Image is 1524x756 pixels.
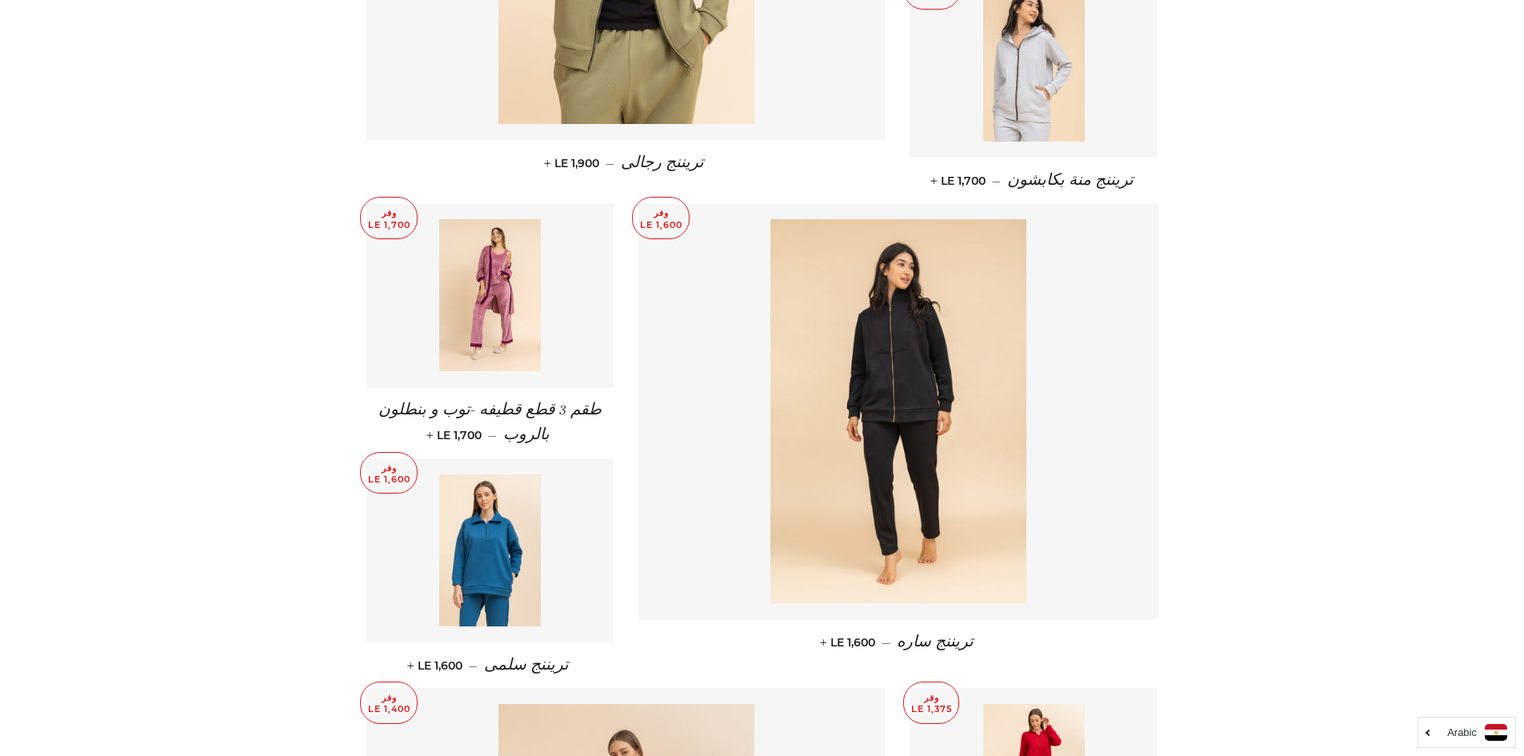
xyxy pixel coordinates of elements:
[823,635,875,650] span: LE 1,600
[882,635,890,650] span: —
[638,619,1158,665] a: تريننج ساره — LE 1,600
[366,642,614,688] a: تريننج سلمى — LE 1,600
[484,656,569,674] span: تريننج سلمى
[410,658,462,673] span: LE 1,600
[469,658,478,673] span: —
[1007,171,1134,189] span: تريننج منة بكابشون
[904,682,958,723] p: وفر LE 1,375
[378,401,602,443] span: طقم 3 قطع قطيفه -توب و بنطلون بالروب
[633,198,689,238] p: وفر LE 1,600
[934,174,986,188] span: LE 1,700
[910,158,1158,203] a: تريننج منة بكابشون — LE 1,700
[1426,724,1507,741] a: Arabic
[606,156,614,170] span: —
[361,198,417,238] p: وفر LE 1,700
[366,140,886,186] a: تريننج رجالى — LE 1,900
[621,154,704,171] span: تريننج رجالى
[897,633,974,650] span: تريننج ساره
[366,387,614,458] a: طقم 3 قطع قطيفه -توب و بنطلون بالروب — LE 1,700
[488,428,497,442] span: —
[1447,727,1477,738] i: Arabic
[361,453,417,494] p: وفر LE 1,600
[547,156,599,170] span: LE 1,900
[992,174,1001,188] span: —
[430,428,482,442] span: LE 1,700
[361,682,417,723] p: وفر LE 1,400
